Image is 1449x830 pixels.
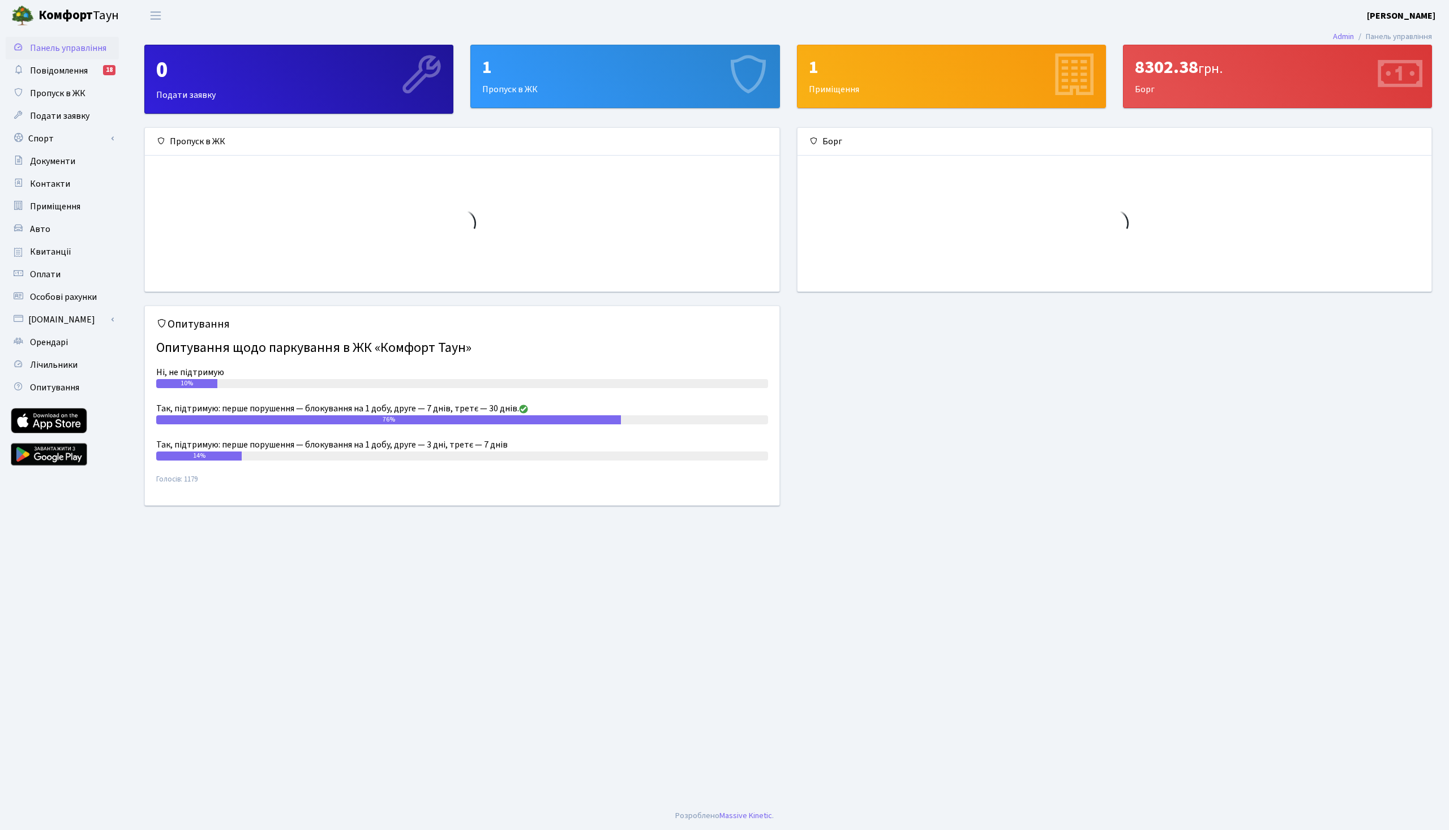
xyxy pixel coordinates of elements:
a: Лічильники [6,354,119,376]
span: Панель управління [30,42,106,54]
div: Приміщення [798,45,1105,107]
a: Авто [6,218,119,240]
span: Орендарі [30,336,68,349]
div: 14% [156,451,242,461]
div: 1 [482,57,768,78]
li: Панель управління [1354,31,1432,43]
a: Massive Kinetic [719,810,772,822]
div: Борг [1124,45,1431,107]
h5: Опитування [156,317,768,331]
a: 0Подати заявку [144,45,453,114]
b: Комфорт [38,6,93,24]
a: Панель управління [6,37,119,59]
h4: Опитування щодо паркування в ЖК «Комфорт Таун» [156,336,768,361]
span: Пропуск в ЖК [30,87,85,100]
a: Admin [1333,31,1354,42]
div: Подати заявку [145,45,453,113]
div: Так, підтримую: перше порушення — блокування на 1 добу, друге — 7 днів, третє — 30 днів. [156,402,768,415]
div: Так, підтримую: перше порушення — блокування на 1 добу, друге — 3 дні, третє — 7 днів [156,438,768,451]
span: Контакти [30,178,70,190]
div: 18 [103,65,115,75]
a: Опитування [6,376,119,399]
span: Оплати [30,268,61,281]
a: 1Приміщення [797,45,1106,108]
span: Опитування [30,381,79,394]
div: 76% [156,415,621,424]
a: Приміщення [6,195,119,218]
div: Пропуск в ЖК [145,128,779,156]
div: Ні, не підтримую [156,365,768,379]
img: logo.png [11,5,34,27]
div: 8302.38 [1135,57,1420,78]
b: [PERSON_NAME] [1367,10,1435,22]
a: [DOMAIN_NAME] [6,308,119,331]
span: Авто [30,223,50,235]
div: 1 [809,57,1094,78]
span: Таун [38,6,119,25]
a: Документи [6,150,119,173]
a: Оплати [6,263,119,286]
a: Орендарі [6,331,119,354]
a: 1Пропуск в ЖК [470,45,779,108]
a: Квитанції [6,240,119,263]
a: Контакти [6,173,119,195]
div: Пропуск в ЖК [471,45,779,107]
span: Документи [30,155,75,167]
a: Повідомлення18 [6,59,119,82]
div: 10% [156,379,217,388]
a: Подати заявку [6,105,119,127]
button: Переключити навігацію [142,6,170,25]
div: Розроблено . [675,810,774,822]
a: Особові рахунки [6,286,119,308]
a: [PERSON_NAME] [1367,9,1435,23]
span: Подати заявку [30,110,89,122]
div: Борг [798,128,1432,156]
a: Спорт [6,127,119,150]
small: Голосів: 1179 [156,474,768,494]
nav: breadcrumb [1316,25,1449,49]
span: Повідомлення [30,64,88,77]
a: Пропуск в ЖК [6,82,119,105]
div: 0 [156,57,441,84]
span: Приміщення [30,200,80,213]
span: Особові рахунки [30,291,97,303]
span: Лічильники [30,359,78,371]
span: грн. [1198,59,1223,79]
span: Квитанції [30,246,71,258]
